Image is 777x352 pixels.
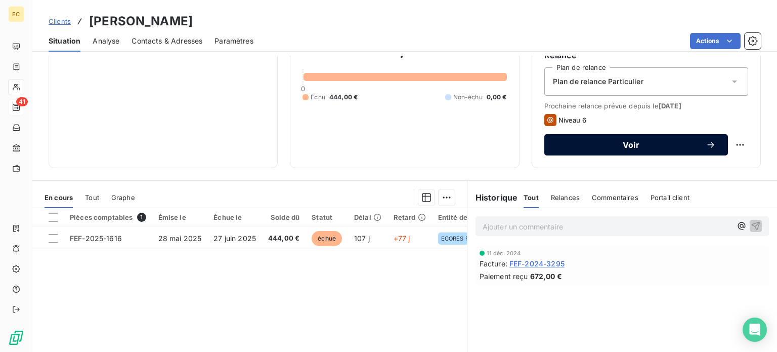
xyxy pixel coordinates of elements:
span: échue [312,231,342,246]
button: Actions [690,33,741,49]
div: Échue le [213,213,256,221]
h3: [PERSON_NAME] [89,12,193,30]
span: Niveau 6 [558,116,586,124]
span: Relances [551,193,580,202]
span: FEF-2025-1616 [70,234,122,243]
span: Tout [85,193,99,202]
span: FEF-2024-3295 [509,258,565,269]
span: 28 mai 2025 [158,234,202,243]
span: Clients [49,17,71,25]
span: Facture : [480,258,507,269]
span: ECORES FUITE [441,236,482,242]
span: [DATE] [659,102,681,110]
div: Pièces comptables [70,213,146,222]
div: Open Intercom Messenger [743,318,767,342]
span: Tout [524,193,539,202]
h6: Historique [467,191,518,204]
div: Émise le [158,213,202,221]
div: EC [8,6,24,22]
span: Commentaires [592,193,638,202]
span: Portail client [651,193,689,202]
div: Retard [394,213,426,221]
span: 27 juin 2025 [213,234,256,243]
span: Graphe [111,193,135,202]
span: 0,00 € [487,93,507,102]
a: Clients [49,16,71,26]
span: Échu [311,93,325,102]
span: 672,00 € [530,271,562,282]
button: Voir [544,134,728,155]
span: Plan de relance Particulier [553,76,643,87]
div: Statut [312,213,342,221]
span: Contacts & Adresses [132,36,202,46]
div: Délai [354,213,381,221]
span: Situation [49,36,80,46]
span: 444,00 € [329,93,358,102]
span: 444,00 € [268,233,299,244]
span: 107 j [354,234,370,243]
span: 41 [16,97,28,106]
span: 0 [301,85,305,93]
span: En cours [45,193,73,202]
span: +77 j [394,234,410,243]
span: 11 déc. 2024 [487,250,521,256]
span: Voir [556,141,706,149]
span: Analyse [93,36,119,46]
span: Prochaine relance prévue depuis le [544,102,748,110]
div: Solde dû [268,213,299,221]
span: Paiement reçu [480,271,528,282]
span: Paramètres [214,36,253,46]
span: Non-échu [453,93,483,102]
img: Logo LeanPay [8,330,24,346]
span: 1 [137,213,146,222]
div: Entité de facturation [438,213,506,221]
